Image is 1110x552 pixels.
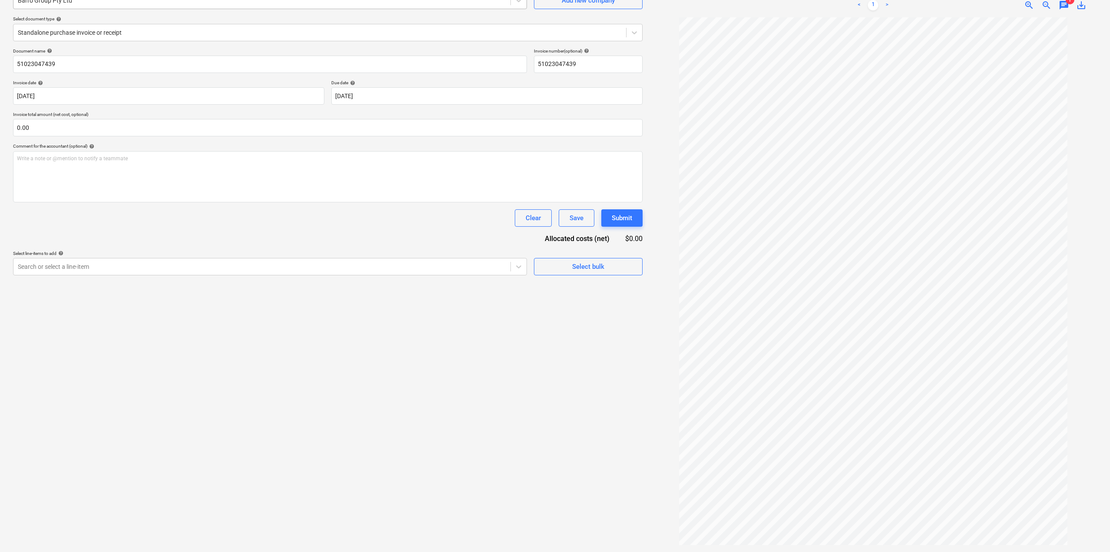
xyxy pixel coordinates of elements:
span: help [582,48,589,53]
button: Clear [515,209,552,227]
div: Select line-items to add [13,251,527,256]
div: Document name [13,48,527,54]
p: Invoice total amount (net cost, optional) [13,112,643,119]
button: Submit [601,209,643,227]
div: Select bulk [572,261,604,272]
span: help [348,80,355,86]
input: Document name [13,56,527,73]
div: Select document type [13,16,643,22]
div: Clear [526,212,541,224]
input: Due date not specified [331,87,643,105]
div: $0.00 [623,234,643,244]
div: Comment for the accountant (optional) [13,143,643,149]
div: Submit [612,212,632,224]
span: help [57,251,63,256]
div: Save [570,212,583,224]
span: help [45,48,52,53]
button: Save [559,209,594,227]
span: help [87,144,94,149]
div: Invoice number (optional) [534,48,643,54]
iframe: Chat Widget [1067,510,1110,552]
button: Select bulk [534,258,643,275]
span: help [54,17,61,22]
div: Invoice date [13,80,324,86]
input: Invoice total amount (net cost, optional) [13,119,643,136]
input: Invoice number [534,56,643,73]
div: Due date [331,80,643,86]
div: Allocated costs (net) [530,234,623,244]
input: Invoice date not specified [13,87,324,105]
span: help [36,80,43,86]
